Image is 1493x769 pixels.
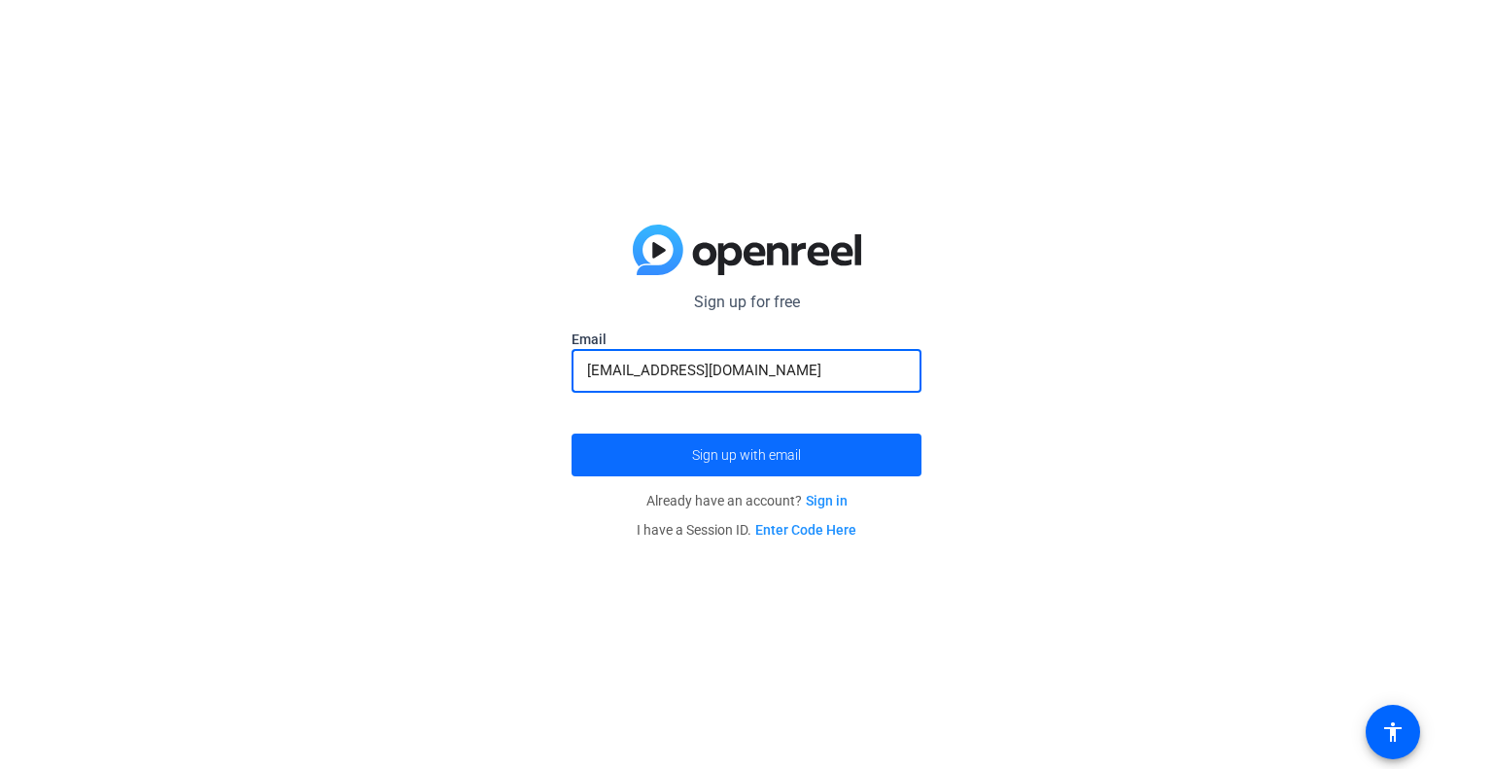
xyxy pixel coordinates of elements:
[646,493,848,508] span: Already have an account?
[572,291,921,314] p: Sign up for free
[572,434,921,476] button: Sign up with email
[572,330,921,349] label: Email
[755,522,856,538] a: Enter Code Here
[633,225,861,275] img: blue-gradient.svg
[806,493,848,508] a: Sign in
[1381,720,1405,744] mat-icon: accessibility
[587,359,906,382] input: Enter Email Address
[637,522,856,538] span: I have a Session ID.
